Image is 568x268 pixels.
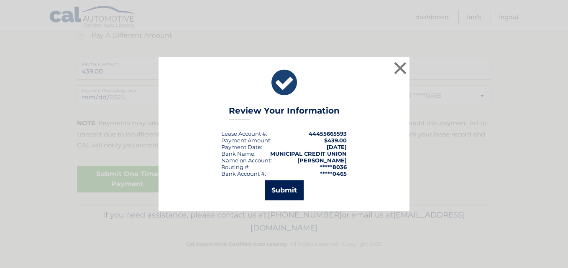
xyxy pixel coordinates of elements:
[297,157,347,164] strong: [PERSON_NAME]
[221,144,262,150] div: :
[392,60,409,76] button: ×
[221,130,267,137] div: Lease Account #:
[221,150,256,157] div: Bank Name:
[221,157,272,164] div: Name on Account:
[327,144,347,150] span: [DATE]
[221,164,250,170] div: Routing #:
[221,137,271,144] div: Payment Amount:
[270,150,347,157] strong: MUNICIPAL CREDIT UNION
[265,180,304,200] button: Submit
[324,137,347,144] span: $439.00
[221,170,266,177] div: Bank Account #:
[229,106,340,120] h3: Review Your Information
[221,144,261,150] span: Payment Date
[309,130,347,137] strong: 44455665593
